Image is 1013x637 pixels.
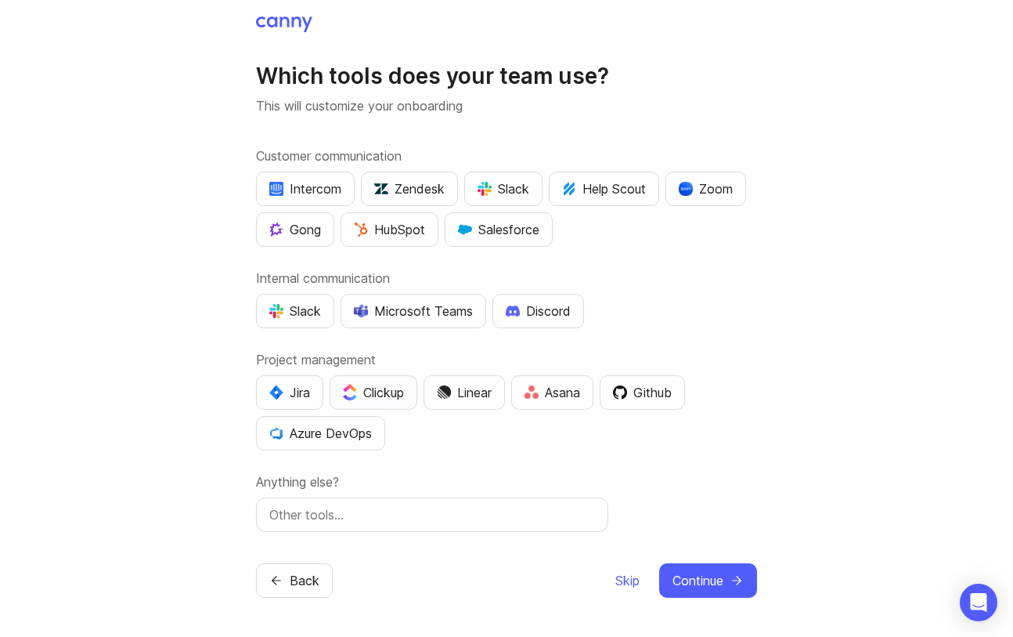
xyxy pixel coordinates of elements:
button: Back [256,563,333,598]
button: Github [600,375,685,410]
div: Azure DevOps [269,424,372,443]
div: Discord [506,302,571,320]
div: Asana [525,383,580,402]
div: Gong [269,220,321,239]
button: Slack [256,294,334,328]
img: G+3M5qq2es1si5SaumCnMN47tP1CvAZneIVX5dcx+oz+ZLhv4kfP9DwAAAABJRU5ErkJggg== [354,223,368,237]
button: Continue [659,563,757,598]
button: Microsoft Teams [341,294,486,328]
img: kV1LT1TqjqNHPtRK7+FoaplE1qRq1yqhg056Z8K5Oc6xxgIuf0oNQ9LelJqbcyPisAf0C9LDpX5UIuAAAAAElFTkSuQmCC [562,182,576,196]
div: Jira [269,383,310,402]
div: HubSpot [354,220,425,239]
div: Linear [437,383,492,402]
div: Zoom [679,179,733,198]
button: Jira [256,375,323,410]
img: +iLplPsjzba05dttzK064pds+5E5wZnCVbuGoLvBrYdmEPrXTzGo7zG60bLEREEjvOjaG9Saez5xsOEAbxBwOP6dkea84XY9O... [506,305,520,316]
p: This will customize your onboarding [256,96,757,115]
span: Skip [615,571,640,590]
button: Help Scout [549,172,659,206]
input: Other tools… [269,505,595,524]
img: 0D3hMmx1Qy4j6AAAAAElFTkSuQmCC [613,385,627,400]
div: Zendesk [374,179,445,198]
button: Zendesk [361,172,458,206]
div: Intercom [269,179,341,198]
button: Linear [424,375,505,410]
div: Clickup [343,383,404,402]
button: Asana [511,375,593,410]
img: j83v6vj1tgY2AAAAABJRU5ErkJggg== [343,384,357,400]
span: Continue [672,571,723,590]
button: Slack [464,172,543,206]
img: WIAAAAASUVORK5CYII= [269,304,283,318]
img: Dm50RERGQWO2Ei1WzHVviWZlaLVriU9uRN6E+tIr91ebaDbMKKPDpFbssSuEG21dcGXkrKsuOVPwCeFJSFAIOxgiKgL2sFHRe... [437,385,451,400]
img: qKnp5cUisfhcFQGr1t296B61Fm0WkUVwBZaiVE4uNRmEGBFetJMz8xGrgPHqF1mLDIG816Xx6Jz26AFmkmT0yuOpRCAR7zRpG... [269,223,283,237]
button: Gong [256,212,334,247]
button: HubSpot [341,212,438,247]
div: Salesforce [458,220,539,239]
h1: Which tools does your team use? [256,62,757,90]
img: GKxMRLiRsgdWqxrdBeWfGK5kaZ2alx1WifDSa2kSTsK6wyJURKhUuPoQRYzjholVGzT2A2owx2gHwZoyZHHCYJ8YNOAZj3DSg... [458,223,472,237]
span: Back [290,571,319,590]
img: svg+xml;base64,PHN2ZyB4bWxucz0iaHR0cDovL3d3dy53My5vcmcvMjAwMC9zdmciIHZpZXdCb3g9IjAgMCA0MC4zNDMgND... [269,385,283,400]
button: Clickup [330,375,417,410]
button: Salesforce [445,212,553,247]
button: Intercom [256,172,355,206]
div: Slack [478,179,529,198]
img: UniZRqrCPz6BHUWevMzgDJ1FW4xaGg2egd7Chm8uY0Al1hkDyjqDa8Lkk0kDEdqKkBok+T4wfoD0P0o6UMciQ8AAAAASUVORK... [374,182,388,196]
label: Project management [256,350,757,369]
img: YKcwp4sHBXAAAAAElFTkSuQmCC [269,426,283,440]
img: WIAAAAASUVORK5CYII= [478,182,492,196]
img: xLHbn3khTPgAAAABJRU5ErkJggg== [679,182,693,196]
img: D0GypeOpROL5AAAAAElFTkSuQmCC [354,304,368,317]
button: Discord [492,294,584,328]
img: Canny Home [256,16,312,32]
div: Open Intercom Messenger [960,584,997,621]
label: Internal communication [256,269,757,288]
label: Customer communication [256,147,757,165]
button: Skip [615,563,640,598]
div: Microsoft Teams [354,302,473,320]
img: eRR1duPH6fQxdnSV9IruPjCimau6md0HxlPR81SIPROHX1VjYjAN9a41AAAAAElFTkSuQmCC [269,182,283,196]
button: Zoom [665,172,746,206]
div: Slack [269,302,321,320]
button: Azure DevOps [256,416,385,451]
div: Help Scout [562,179,646,198]
div: Github [613,383,672,402]
img: Rf5nOJ4Qh9Y9HAAAAAElFTkSuQmCC [525,385,539,399]
label: Anything else? [256,472,757,491]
